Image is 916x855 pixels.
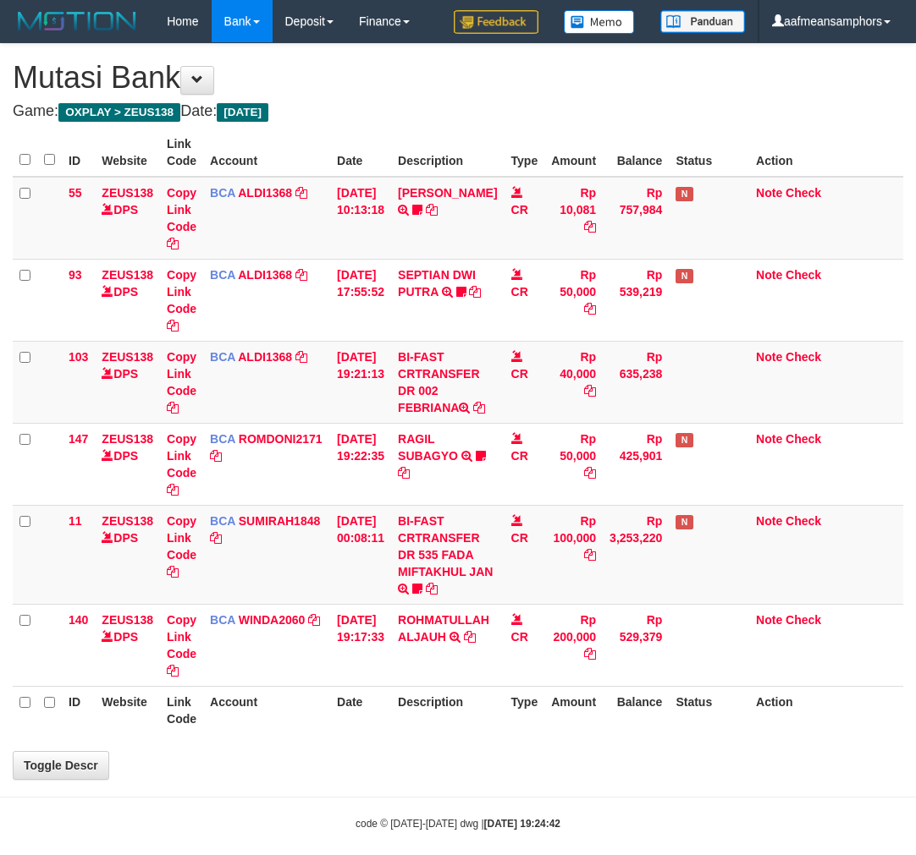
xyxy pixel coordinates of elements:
span: 55 [69,186,82,200]
a: Check [786,350,821,364]
span: Has Note [676,187,693,201]
img: Button%20Memo.svg [564,10,635,34]
td: Rp 10,081 [544,177,603,260]
th: ID [62,686,95,734]
th: Type [505,129,545,177]
th: Description [391,129,504,177]
td: [DATE] 17:55:52 [330,259,391,341]
span: 11 [69,514,82,528]
a: ZEUS138 [102,268,153,282]
th: Date [330,129,391,177]
span: BCA [210,613,235,627]
a: ALDI1368 [238,350,292,364]
a: Copy Link Code [167,268,196,332]
span: OXPLAY > ZEUS138 [58,103,180,122]
a: Check [786,514,821,528]
a: ZEUS138 [102,613,153,627]
img: panduan.png [660,10,745,33]
th: Amount [544,686,603,734]
a: Note [756,186,782,200]
td: Rp 425,901 [603,423,669,505]
span: CR [511,203,528,216]
th: ID [62,129,95,177]
span: 140 [69,613,88,627]
a: SUMIRAH1848 [239,514,320,528]
a: ALDI1368 [238,186,292,200]
th: Website [95,129,160,177]
a: Copy Link Code [167,613,196,677]
span: BCA [210,432,235,446]
td: DPS [95,604,160,686]
img: Feedback.jpg [454,10,538,34]
td: Rp 635,238 [603,341,669,423]
th: Link Code [160,686,203,734]
img: MOTION_logo.png [13,8,141,34]
a: Copy Link Code [167,432,196,496]
a: [PERSON_NAME] [398,186,497,200]
a: Note [756,613,782,627]
th: Description [391,686,504,734]
a: ZEUS138 [102,350,153,364]
a: Note [756,350,782,364]
td: DPS [95,505,160,604]
th: Action [749,686,903,734]
span: CR [511,367,528,381]
td: Rp 539,219 [603,259,669,341]
a: ROHMATULLAH ALJAUH [398,613,489,644]
a: Check [786,186,821,200]
td: Rp 50,000 [544,259,603,341]
a: ROMDONI2171 [239,432,323,446]
td: [DATE] 19:22:35 [330,423,391,505]
a: WINDA2060 [239,613,306,627]
h1: Mutasi Bank [13,61,903,95]
a: Note [756,268,782,282]
td: [DATE] 10:13:18 [330,177,391,260]
td: BI-FAST CRTRANSFER DR 002 FEBRIANA [391,341,504,423]
a: Note [756,514,782,528]
td: DPS [95,341,160,423]
h4: Game: Date: [13,103,903,120]
span: CR [511,630,528,644]
a: ZEUS138 [102,432,153,446]
span: [DATE] [217,103,268,122]
th: Link Code [160,129,203,177]
a: ALDI1368 [238,268,292,282]
td: BI-FAST CRTRANSFER DR 535 FADA MIFTAKHUL JAN [391,505,504,604]
a: Note [756,432,782,446]
a: Copy Link Code [167,186,196,250]
span: BCA [210,268,235,282]
th: Type [505,686,545,734]
strong: [DATE] 19:24:42 [484,818,560,830]
span: Has Note [676,515,693,529]
td: Rp 200,000 [544,604,603,686]
td: [DATE] 19:17:33 [330,604,391,686]
a: SEPTIAN DWI PUTRA [398,268,476,299]
td: DPS [95,177,160,260]
th: Balance [603,129,669,177]
td: Rp 3,253,220 [603,505,669,604]
a: Toggle Descr [13,751,109,780]
th: Account [203,129,330,177]
th: Account [203,686,330,734]
small: code © [DATE]-[DATE] dwg | [356,818,560,830]
span: Has Note [676,433,693,447]
td: Rp 50,000 [544,423,603,505]
th: Amount [544,129,603,177]
th: Status [669,129,749,177]
span: 93 [69,268,82,282]
a: Check [786,268,821,282]
span: BCA [210,186,235,200]
th: Date [330,686,391,734]
span: CR [511,285,528,299]
th: Balance [603,686,669,734]
a: Check [786,613,821,627]
th: Action [749,129,903,177]
td: Rp 529,379 [603,604,669,686]
span: BCA [210,350,235,364]
span: CR [511,449,528,463]
td: Rp 40,000 [544,341,603,423]
a: Copy Link Code [167,350,196,414]
td: Rp 100,000 [544,505,603,604]
td: DPS [95,423,160,505]
a: ZEUS138 [102,186,153,200]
